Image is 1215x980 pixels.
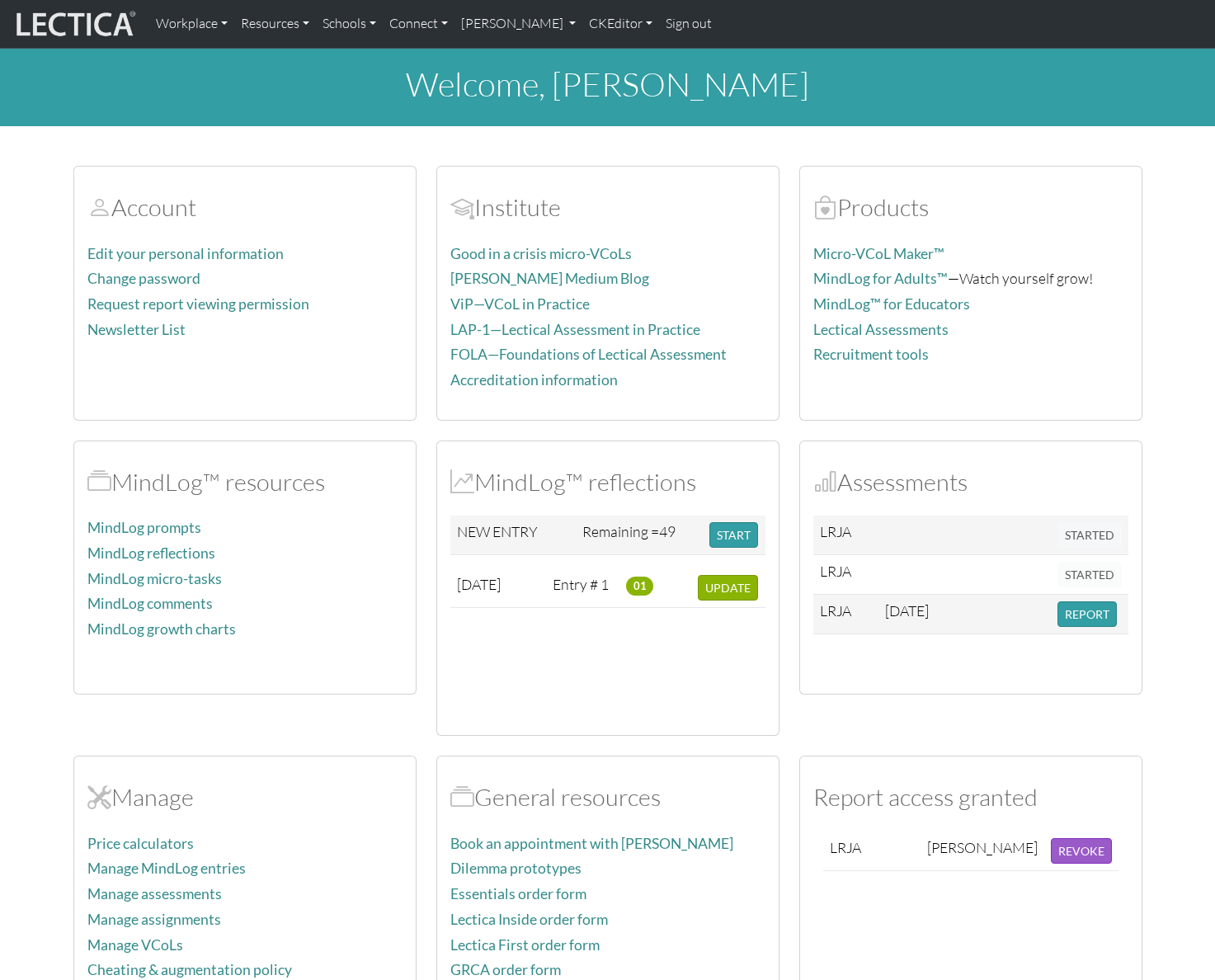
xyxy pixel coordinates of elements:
span: Account [450,192,474,222]
a: Essentials order form [450,885,586,902]
span: [DATE] [457,575,501,593]
a: Dilemma prototypes [450,860,582,877]
a: Manage MindLog entries [87,860,246,877]
h2: Assessments [813,468,1128,497]
h2: Account [87,193,403,222]
img: lecticalive [12,8,136,40]
a: FOLA—Foundations of Lectical Assessment [450,346,727,363]
a: Good in a crisis micro-VCoLs [450,245,632,262]
td: NEW ENTRY [450,516,577,555]
a: Book an appointment with [PERSON_NAME] [450,835,733,852]
a: MindLog comments [87,595,213,612]
span: Account [87,192,111,222]
h2: Institute [450,193,765,222]
span: Assessments [813,467,837,497]
p: —Watch yourself grow! [813,266,1128,290]
a: MindLog prompts [87,519,201,536]
span: Manage [87,782,111,812]
td: Entry # 1 [546,568,619,608]
a: MindLog micro-tasks [87,570,222,587]
button: START [709,522,758,548]
a: Change password [87,270,200,287]
a: Micro-VCoL Maker™ [813,245,944,262]
a: Request report viewing permission [87,295,309,313]
a: MindLog reflections [87,544,215,562]
a: Lectical Assessments [813,321,949,338]
td: LRJA [813,516,878,555]
a: Manage VCoLs [87,936,183,954]
a: Cheating & augmentation policy [87,961,292,978]
h2: Report access granted [813,783,1128,812]
a: MindLog growth charts [87,620,236,638]
h2: MindLog™ resources [87,468,403,497]
button: REPORT [1057,601,1117,627]
a: [PERSON_NAME] Medium Blog [450,270,649,287]
span: 01 [626,577,653,595]
a: Lectica Inside order form [450,911,608,928]
div: [PERSON_NAME] [927,838,1038,857]
a: Connect [383,7,454,41]
a: GRCA order form [450,961,561,978]
a: LAP-1—Lectical Assessment in Practice [450,321,700,338]
a: Edit your personal information [87,245,284,262]
h2: Manage [87,783,403,812]
span: MindLog [450,467,474,497]
a: CKEditor [582,7,659,41]
a: Schools [316,7,383,41]
a: Manage assessments [87,885,222,902]
span: [DATE] [885,601,929,620]
h2: General resources [450,783,765,812]
a: Recruitment tools [813,346,929,363]
span: UPDATE [705,581,751,595]
a: [PERSON_NAME] [454,7,582,41]
a: MindLog for Adults™ [813,270,948,287]
h2: Products [813,193,1128,222]
td: LRJA [813,595,878,634]
span: Products [813,192,837,222]
button: UPDATE [698,575,758,601]
a: Price calculators [87,835,194,852]
a: ViP—VCoL in Practice [450,295,590,313]
td: Remaining = [576,516,703,555]
a: Workplace [149,7,234,41]
a: Accreditation information [450,371,618,389]
span: MindLog™ resources [87,467,111,497]
span: 49 [659,522,676,540]
a: MindLog™ for Educators [813,295,970,313]
a: Manage assignments [87,911,221,928]
td: LRJA [823,832,921,871]
a: Lectica First order form [450,936,600,954]
a: Resources [234,7,316,41]
a: Sign out [659,7,718,41]
h2: MindLog™ reflections [450,468,765,497]
button: REVOKE [1051,838,1112,864]
a: Newsletter List [87,321,186,338]
span: Resources [450,782,474,812]
td: LRJA [813,555,878,595]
